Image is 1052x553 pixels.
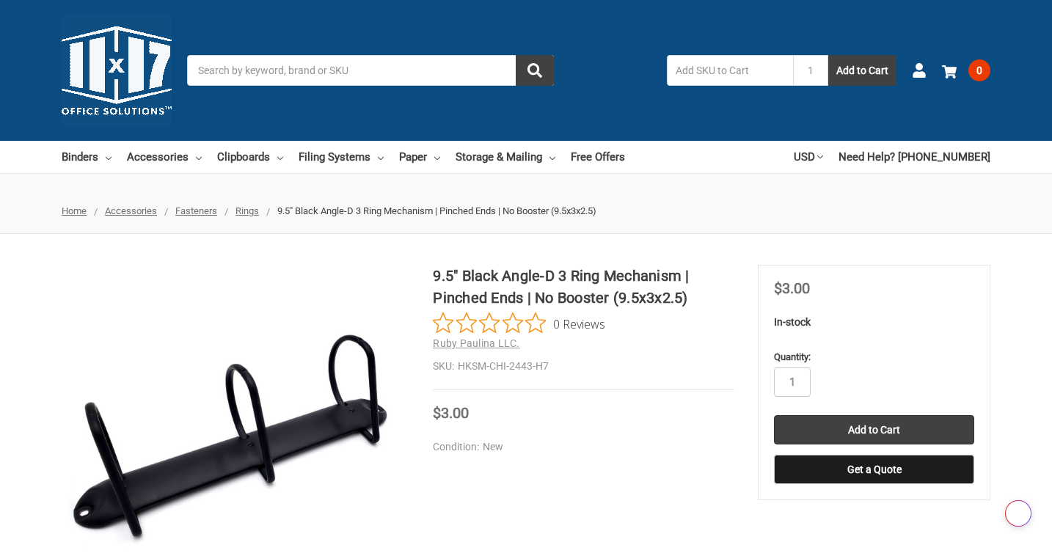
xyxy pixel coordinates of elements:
a: Paper [399,141,440,173]
a: Clipboards [217,141,283,173]
p: In-stock [774,315,974,330]
button: Rated 0 out of 5 stars from 0 reviews. Jump to reviews. [433,312,605,334]
label: Quantity: [774,350,974,365]
img: 9.5" Black Angle-D 3 Ring Mechanism | Pinched Ends | No Booster (9.5x3x2.5) [62,328,409,549]
img: 11x17.com [62,15,172,125]
h1: 9.5" Black Angle-D 3 Ring Mechanism | Pinched Ends | No Booster (9.5x3x2.5) [433,265,734,309]
span: 0 [968,59,990,81]
a: Accessories [127,141,202,173]
a: Home [62,205,87,216]
span: $3.00 [774,279,810,297]
dt: SKU: [433,359,454,374]
a: Rings [235,205,259,216]
a: Ruby Paulina LLC. [433,337,519,349]
a: Storage & Mailing [456,141,555,173]
a: Filing Systems [299,141,384,173]
dd: HKSM-CHI-2443-H7 [433,359,734,374]
dt: Condition: [433,439,479,455]
dd: New [433,439,727,455]
span: 0 Reviews [553,312,605,334]
span: 9.5" Black Angle-D 3 Ring Mechanism | Pinched Ends | No Booster (9.5x3x2.5) [277,205,596,216]
span: $3.00 [433,404,469,422]
a: Need Help? [PHONE_NUMBER] [839,141,990,173]
input: Search by keyword, brand or SKU [187,55,554,86]
a: Fasteners [175,205,217,216]
a: Accessories [105,205,157,216]
a: Free Offers [571,141,625,173]
button: Add to Cart [828,55,896,86]
input: Add to Cart [774,415,974,444]
a: Binders [62,141,112,173]
a: 0 [942,51,990,89]
input: Add SKU to Cart [667,55,793,86]
a: USD [794,141,823,173]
